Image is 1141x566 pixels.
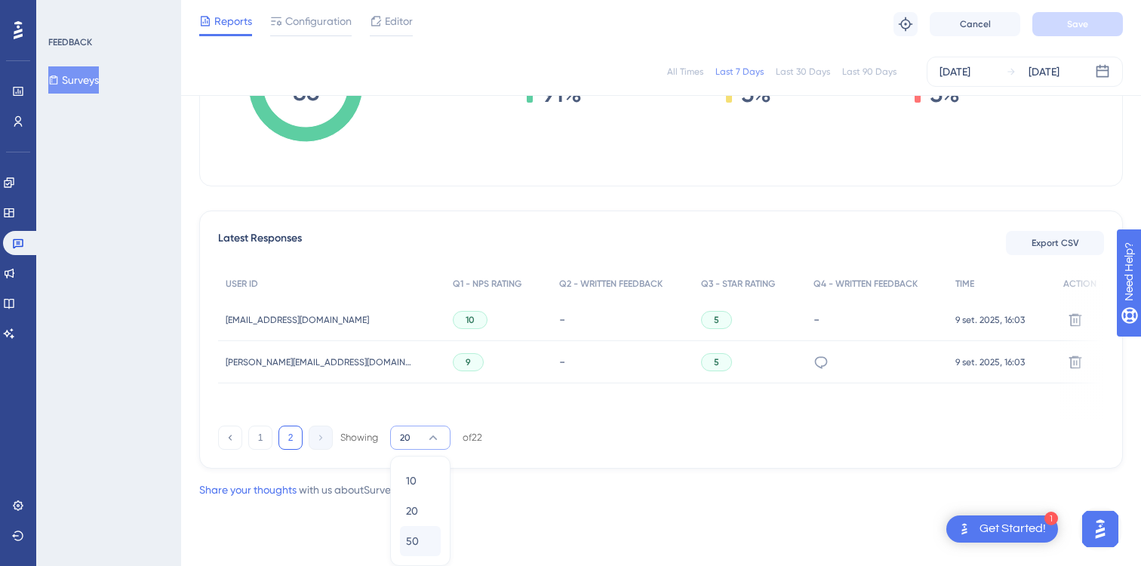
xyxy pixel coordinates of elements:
div: [DATE] [940,63,970,81]
button: 20 [390,426,451,450]
a: Share your thoughts [199,484,297,496]
span: ACTION [1063,278,1096,290]
button: Save [1032,12,1123,36]
span: 5 [714,314,719,326]
span: 9 set. 2025, 16:03 [955,356,1025,368]
span: Export CSV [1032,237,1079,249]
span: 20 [406,502,418,520]
button: Export CSV [1006,231,1104,255]
tspan: 86 [293,78,319,106]
button: 1 [248,426,272,450]
div: [DATE] [1029,63,1059,81]
span: Editor [385,12,413,30]
iframe: UserGuiding AI Assistant Launcher [1078,506,1123,552]
button: Cancel [930,12,1020,36]
span: Latest Responses [218,229,302,257]
span: 10 [406,472,417,490]
div: Get Started! [980,521,1046,537]
span: Cancel [960,18,991,30]
div: Last 90 Days [842,66,896,78]
span: Configuration [285,12,352,30]
span: 50 [406,532,419,550]
img: launcher-image-alternative-text [955,520,973,538]
div: 1 [1044,512,1058,525]
div: - [559,312,686,327]
button: 10 [400,466,441,496]
div: All Times [667,66,703,78]
span: 20 [400,432,411,444]
span: 9 [466,356,471,368]
span: 10 [466,314,475,326]
div: Last 30 Days [776,66,830,78]
button: 2 [278,426,303,450]
span: Save [1067,18,1088,30]
div: Last 7 Days [715,66,764,78]
div: with us about Survey . [199,481,398,499]
span: [PERSON_NAME][EMAIL_ADDRESS][DOMAIN_NAME] [226,356,414,368]
span: Need Help? [35,4,94,22]
button: 50 [400,526,441,556]
div: - [813,312,941,327]
span: 5 [714,356,719,368]
span: USER ID [226,278,258,290]
span: Q4 - WRITTEN FEEDBACK [813,278,918,290]
div: Open Get Started! checklist, remaining modules: 1 [946,515,1058,543]
span: Q1 - NPS RATING [453,278,521,290]
span: 9 set. 2025, 16:03 [955,314,1025,326]
span: Q2 - WRITTEN FEEDBACK [559,278,663,290]
div: - [559,355,686,369]
span: Reports [214,12,252,30]
span: TIME [955,278,974,290]
div: Showing [340,431,378,444]
span: Q3 - STAR RATING [701,278,775,290]
span: [EMAIL_ADDRESS][DOMAIN_NAME] [226,314,369,326]
button: Surveys [48,66,99,94]
div: FEEDBACK [48,36,92,48]
button: 20 [400,496,441,526]
div: of 22 [463,431,482,444]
